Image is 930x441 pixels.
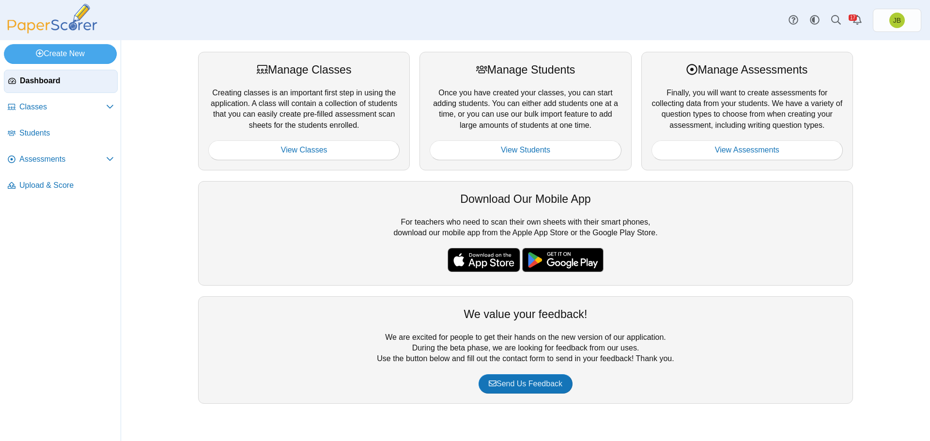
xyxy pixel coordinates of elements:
[208,140,400,160] a: View Classes
[19,128,114,138] span: Students
[198,181,853,286] div: For teachers who need to scan their own sheets with their smart phones, download our mobile app f...
[198,296,853,404] div: We are excited for people to get their hands on the new version of our application. During the be...
[4,96,118,119] a: Classes
[430,140,621,160] a: View Students
[479,374,573,394] a: Send Us Feedback
[198,52,410,170] div: Creating classes is an important first step in using the application. A class will contain a coll...
[847,10,868,31] a: Alerts
[651,62,843,77] div: Manage Assessments
[4,44,117,63] a: Create New
[4,122,118,145] a: Students
[651,140,843,160] a: View Assessments
[4,4,101,33] img: PaperScorer
[19,102,106,112] span: Classes
[489,380,562,388] span: Send Us Feedback
[448,248,520,272] img: apple-store-badge.svg
[19,154,106,165] span: Assessments
[19,180,114,191] span: Upload & Score
[889,13,905,28] span: Joel Boyd
[893,17,901,24] span: Joel Boyd
[522,248,604,272] img: google-play-badge.png
[641,52,853,170] div: Finally, you will want to create assessments for collecting data from your students. We have a va...
[873,9,921,32] a: Joel Boyd
[4,27,101,35] a: PaperScorer
[4,148,118,171] a: Assessments
[208,62,400,77] div: Manage Classes
[430,62,621,77] div: Manage Students
[208,306,843,322] div: We value your feedback!
[419,52,631,170] div: Once you have created your classes, you can start adding students. You can either add students on...
[20,76,113,86] span: Dashboard
[4,70,118,93] a: Dashboard
[4,174,118,198] a: Upload & Score
[208,191,843,207] div: Download Our Mobile App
